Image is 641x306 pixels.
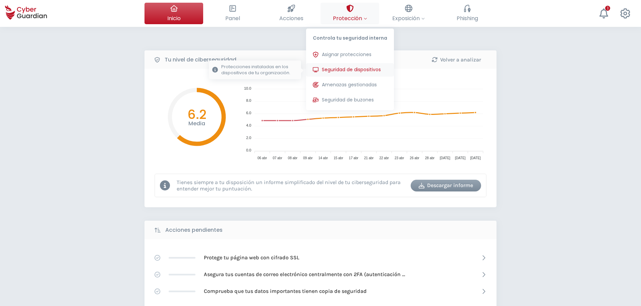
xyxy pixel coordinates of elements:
span: Panel [225,14,240,23]
p: Protege tu página web con cifrado SSL [204,254,299,261]
button: Inicio [144,3,203,24]
span: Phishing [457,14,478,23]
div: Descargar informe [416,181,476,189]
tspan: 2.0 [246,136,251,140]
button: Seguridad de dispositivosProtecciones instaladas en los dispositivos de tu organización. [306,63,394,77]
span: Seguridad de dispositivos [322,66,381,73]
div: 1 [605,6,610,11]
span: Acciones [279,14,303,23]
p: Protecciones instaladas en los dispositivos de tu organización. [221,64,298,76]
div: Volver a analizar [426,56,486,64]
span: Protección [333,14,367,23]
p: Controla tu seguridad interna [306,29,394,45]
b: Tu nivel de ciberseguridad [165,56,236,64]
tspan: 07 abr [273,156,282,160]
tspan: 26 abr [410,156,419,160]
tspan: [DATE] [440,156,451,160]
button: Descargar informe [411,180,481,191]
tspan: 4.0 [246,123,251,127]
span: Amenazas gestionadas [322,81,377,88]
p: Asegura tus cuentas de correo electrónico centralmente con 2FA (autenticación [PERSON_NAME] factor) [204,271,405,278]
span: Inicio [167,14,181,23]
tspan: [DATE] [455,156,466,160]
tspan: 6.0 [246,111,251,115]
tspan: 0.0 [246,148,251,152]
span: Exposición [392,14,425,23]
tspan: 06 abr [257,156,267,160]
p: Comprueba que tus datos importantes tienen copia de seguridad [204,288,367,295]
tspan: 22 abr [379,156,389,160]
tspan: 8.0 [246,98,251,102]
button: Acciones [262,3,320,24]
p: Tienes siempre a tu disposición un informe simplificado del nivel de tu ciberseguridad para enten... [177,179,406,192]
tspan: 14 abr [318,156,328,160]
tspan: 10.0 [244,86,251,90]
button: ProtecciónControla tu seguridad internaAsignar proteccionesSeguridad de dispositivosProtecciones ... [320,3,379,24]
button: Panel [203,3,262,24]
tspan: 08 abr [288,156,298,160]
tspan: 28 abr [425,156,435,160]
tspan: 17 abr [349,156,359,160]
tspan: 15 abr [334,156,343,160]
span: Asignar protecciones [322,51,371,58]
button: Volver a analizar [421,54,491,65]
tspan: 23 abr [395,156,404,160]
tspan: 21 abr [364,156,374,160]
button: Seguridad de buzones [306,93,394,107]
button: Phishing [438,3,497,24]
button: Exposición [379,3,438,24]
span: Seguridad de buzones [322,96,374,103]
tspan: [DATE] [470,156,481,160]
tspan: 09 abr [303,156,313,160]
button: Asignar protecciones [306,48,394,61]
button: Amenazas gestionadas [306,78,394,92]
b: Acciones pendientes [165,226,223,234]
